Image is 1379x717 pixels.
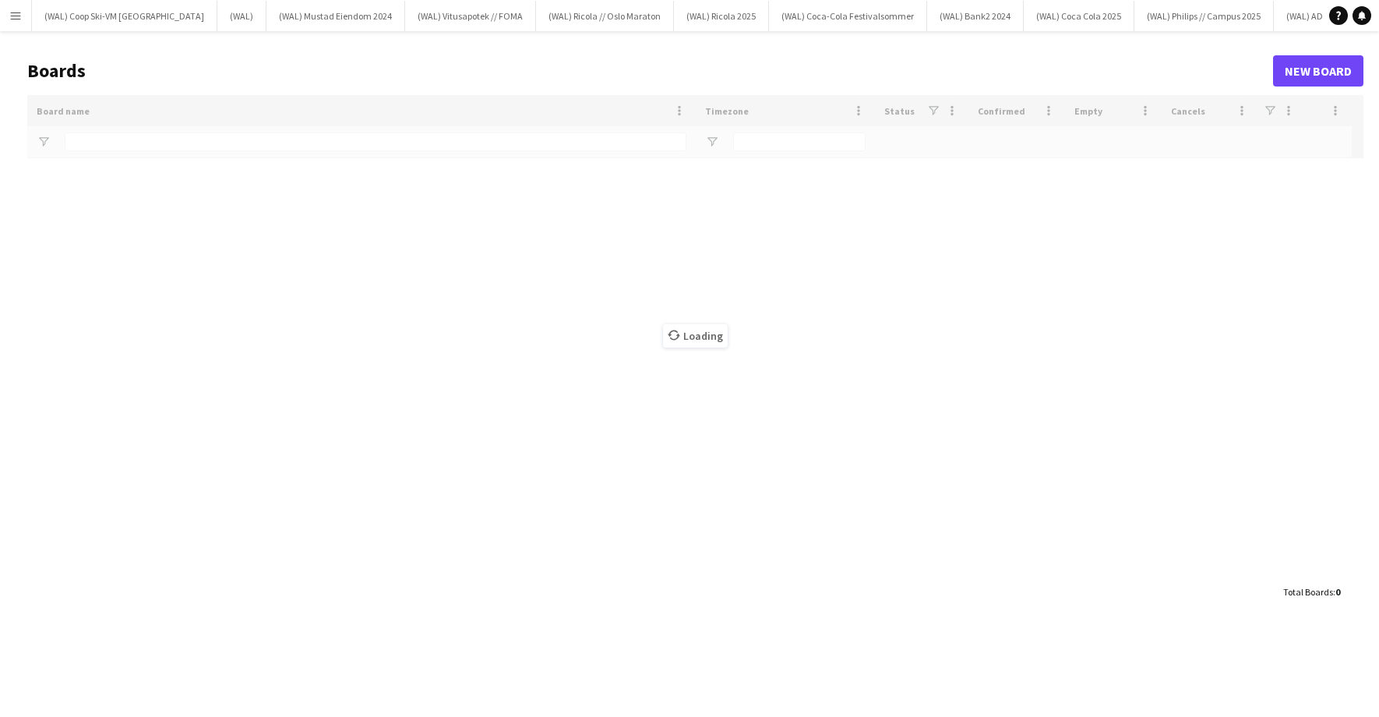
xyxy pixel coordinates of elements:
[674,1,769,31] button: (WAL) Ricola 2025
[536,1,674,31] button: (WAL) Ricola // Oslo Maraton
[27,59,1273,83] h1: Boards
[1283,577,1340,607] div: :
[266,1,405,31] button: (WAL) Mustad Eiendom 2024
[1134,1,1274,31] button: (WAL) Philips // Campus 2025
[927,1,1024,31] button: (WAL) Bank2 2024
[32,1,217,31] button: (WAL) Coop Ski-VM [GEOGRAPHIC_DATA]
[405,1,536,31] button: (WAL) Vitusapotek // FOMA
[1024,1,1134,31] button: (WAL) Coca Cola 2025
[769,1,927,31] button: (WAL) Coca-Cola Festivalsommer
[1273,55,1363,87] a: New Board
[1274,1,1372,31] button: (WAL) ADMIN 2025
[217,1,266,31] button: (WAL)
[1335,586,1340,598] span: 0
[1283,586,1333,598] span: Total Boards
[663,324,728,348] span: Loading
